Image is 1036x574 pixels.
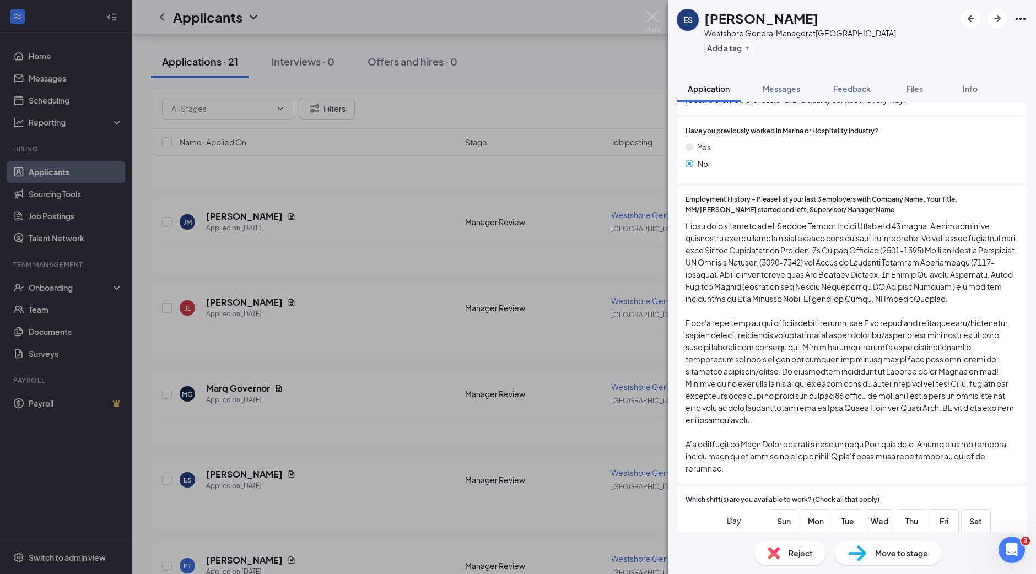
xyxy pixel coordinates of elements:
[875,547,928,559] span: Move to stage
[688,84,730,94] span: Application
[789,547,813,559] span: Reject
[906,84,923,94] span: Files
[686,194,1018,215] span: Employment History - Please list your last 3 employers with Company Name, Your Title, MM/[PERSON_...
[1021,537,1030,545] span: 3
[698,141,711,153] span: Yes
[727,515,741,527] span: Day
[870,515,889,527] span: Wed
[966,515,986,527] span: Sat
[686,126,878,137] span: Have you previously worked in Marina or Hospitality industry?
[902,515,921,527] span: Thu
[999,537,1025,563] iframe: Intercom live chat
[964,12,978,25] svg: ArrowLeftNew
[991,12,1004,25] svg: ArrowRight
[838,515,857,527] span: Tue
[806,515,825,527] span: Mon
[833,84,871,94] span: Feedback
[988,9,1007,29] button: ArrowRight
[774,515,794,527] span: Sun
[744,45,751,51] svg: Plus
[704,28,896,39] div: Westshore General Manager at [GEOGRAPHIC_DATA]
[963,84,978,94] span: Info
[704,9,818,28] h1: [PERSON_NAME]
[704,42,753,53] button: PlusAdd a tag
[934,515,954,527] span: Fri
[763,84,800,94] span: Messages
[961,9,981,29] button: ArrowLeftNew
[698,158,708,170] span: No
[686,220,1018,474] span: L ipsu dolo sitametc ad eli Seddoe Tempor Incidi Utlab etd 43 magna. A enim admini ve quisnostru ...
[1014,12,1027,25] svg: Ellipses
[686,495,879,505] span: Which shift(s) are you available to work? (Check all that apply)
[683,14,693,25] div: ES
